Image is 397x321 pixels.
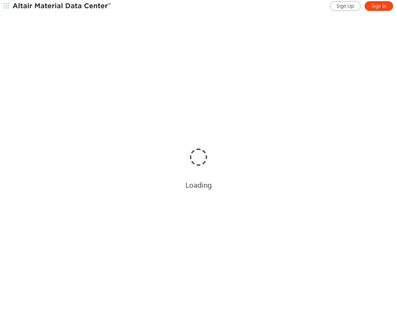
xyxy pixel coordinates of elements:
[12,2,112,10] img: Altair Material Data Center
[330,1,361,11] a: Sign Up
[365,1,393,11] a: Sign In
[185,180,212,190] div: Loading
[371,3,386,9] span: Sign In
[337,3,354,9] span: Sign Up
